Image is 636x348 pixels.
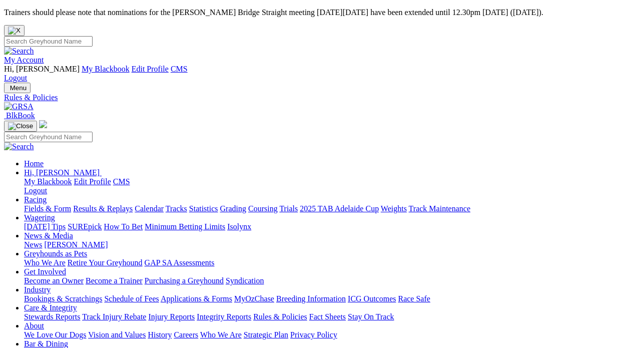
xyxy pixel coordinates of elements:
[4,8,632,17] p: Trainers should please note that nominations for the [PERSON_NAME] Bridge Straight meeting [DATE]...
[227,222,251,231] a: Isolynx
[24,213,55,222] a: Wagering
[4,83,31,93] button: Toggle navigation
[220,204,246,213] a: Grading
[24,204,71,213] a: Fields & Form
[10,84,27,92] span: Menu
[244,330,288,339] a: Strategic Plan
[74,177,111,186] a: Edit Profile
[290,330,337,339] a: Privacy Policy
[104,222,143,231] a: How To Bet
[24,312,632,321] div: Care & Integrity
[4,36,93,47] input: Search
[44,240,108,249] a: [PERSON_NAME]
[24,240,42,249] a: News
[148,330,172,339] a: History
[348,294,396,303] a: ICG Outcomes
[24,177,72,186] a: My Blackbook
[24,231,73,240] a: News & Media
[398,294,430,303] a: Race Safe
[135,204,164,213] a: Calendar
[4,142,34,151] img: Search
[24,285,51,294] a: Industry
[24,222,66,231] a: [DATE] Tips
[145,276,224,285] a: Purchasing a Greyhound
[171,65,188,73] a: CMS
[4,47,34,56] img: Search
[24,276,632,285] div: Get Involved
[132,65,169,73] a: Edit Profile
[24,204,632,213] div: Racing
[24,186,47,195] a: Logout
[24,294,632,303] div: Industry
[145,258,215,267] a: GAP SA Assessments
[24,258,632,267] div: Greyhounds as Pets
[276,294,346,303] a: Breeding Information
[8,27,21,35] img: X
[24,276,84,285] a: Become an Owner
[226,276,264,285] a: Syndication
[24,240,632,249] div: News & Media
[4,132,93,142] input: Search
[24,168,102,177] a: Hi, [PERSON_NAME]
[197,312,251,321] a: Integrity Reports
[381,204,407,213] a: Weights
[24,159,44,168] a: Home
[279,204,298,213] a: Trials
[148,312,195,321] a: Injury Reports
[24,222,632,231] div: Wagering
[24,330,86,339] a: We Love Our Dogs
[86,276,143,285] a: Become a Trainer
[24,177,632,195] div: Hi, [PERSON_NAME]
[24,249,87,258] a: Greyhounds as Pets
[200,330,242,339] a: Who We Are
[4,74,27,82] a: Logout
[73,204,133,213] a: Results & Replays
[24,267,66,276] a: Get Involved
[24,195,47,204] a: Racing
[24,168,100,177] span: Hi, [PERSON_NAME]
[166,204,187,213] a: Tracks
[309,312,346,321] a: Fact Sheets
[8,122,33,130] img: Close
[104,294,159,303] a: Schedule of Fees
[82,312,146,321] a: Track Injury Rebate
[4,25,25,36] button: Close
[24,339,68,348] a: Bar & Dining
[4,65,80,73] span: Hi, [PERSON_NAME]
[113,177,130,186] a: CMS
[68,258,143,267] a: Retire Your Greyhound
[6,111,35,120] span: BlkBook
[82,65,130,73] a: My Blackbook
[24,294,102,303] a: Bookings & Scratchings
[24,258,66,267] a: Who We Are
[189,204,218,213] a: Statistics
[253,312,307,321] a: Rules & Policies
[39,120,47,128] img: logo-grsa-white.png
[4,102,34,111] img: GRSA
[4,111,35,120] a: BlkBook
[161,294,232,303] a: Applications & Forms
[4,56,44,64] a: My Account
[4,65,632,83] div: My Account
[24,312,80,321] a: Stewards Reports
[88,330,146,339] a: Vision and Values
[234,294,274,303] a: MyOzChase
[348,312,394,321] a: Stay On Track
[409,204,470,213] a: Track Maintenance
[24,303,77,312] a: Care & Integrity
[248,204,278,213] a: Coursing
[68,222,102,231] a: SUREpick
[145,222,225,231] a: Minimum Betting Limits
[174,330,198,339] a: Careers
[4,93,632,102] a: Rules & Policies
[4,121,37,132] button: Toggle navigation
[300,204,379,213] a: 2025 TAB Adelaide Cup
[24,321,44,330] a: About
[24,330,632,339] div: About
